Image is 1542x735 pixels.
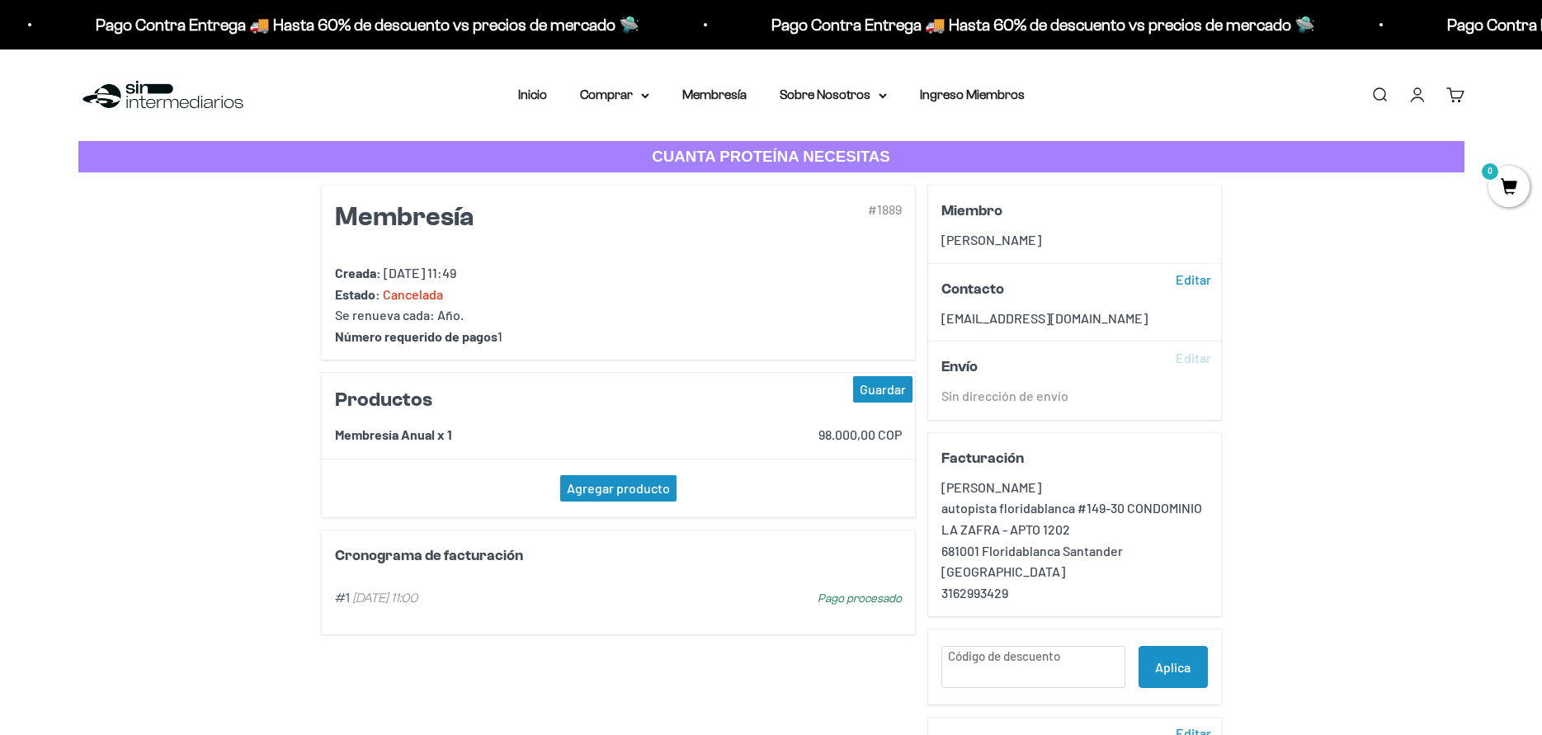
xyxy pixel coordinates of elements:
p: Pago Contra Entrega 🚚 Hasta 60% de descuento vs precios de mercado 🛸 [96,12,639,38]
div: 681001 Floridablanca Santander [941,540,1208,562]
span: Cancelada [383,286,443,302]
div: Sin dirección de envío [941,385,1208,407]
div: #1889 [720,199,902,262]
div: Editar [1169,344,1218,370]
div: 3162993429 [941,582,1208,604]
div: . [335,304,903,326]
h2: Productos [335,386,903,414]
span: Año [437,307,460,323]
h3: Contacto [941,277,1154,300]
a: Membresía [682,87,747,101]
div: autopista floridablanca #149-30 CONDOMINIO LA ZAFRA - APTO 1202 [941,497,1208,539]
mark: 0 [1480,162,1500,181]
div: [PERSON_NAME] [941,477,1208,498]
p: Pago Contra Entrega 🚚 Hasta 60% de descuento vs precios de mercado 🛸 [771,12,1315,38]
span: Estado: [335,286,380,302]
span: 1 [497,328,502,344]
a: CUANTA PROTEÍNA NECESITAS [78,141,1464,173]
span: Membresía Anual [335,426,435,442]
a: 0 [1488,179,1530,197]
div: [GEOGRAPHIC_DATA] [941,561,1208,582]
span: [DATE] 11:00 [352,591,417,605]
span: [DATE] 11:49 [384,265,456,280]
h3: Envío [941,355,1154,378]
span: Se renueva cada: [335,307,435,323]
span: Número requerido de pagos [335,328,497,344]
h3: Miembro [941,199,1154,222]
div: Aplica [1139,646,1208,688]
span: x [437,426,445,442]
h3: Facturación [941,446,1154,469]
summary: Sobre Nosotros [780,84,887,106]
span: Pago procesado [818,589,902,608]
a: Inicio [518,87,547,101]
summary: Comprar [580,84,649,106]
h1: Membresía [335,199,708,236]
span: [PERSON_NAME] [941,232,1041,247]
span: 98.000,00 COP [818,426,902,442]
span: 1 [447,426,452,442]
span: #1 [335,591,350,605]
h3: Cronograma de facturación [335,544,523,567]
a: Ingreso Miembros [920,87,1025,101]
div: Editar [1169,266,1218,293]
span: Creada: [335,265,381,280]
div: Agregar producto [560,475,677,502]
div: Guardar [853,376,912,403]
strong: CUANTA PROTEÍNA NECESITAS [652,148,890,165]
span: [EMAIL_ADDRESS][DOMAIN_NAME] [941,310,1148,326]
